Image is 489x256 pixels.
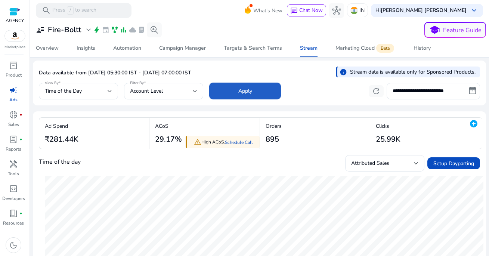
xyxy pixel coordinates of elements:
[287,4,326,16] button: chatChat Now
[340,68,347,76] span: info
[111,26,118,34] span: family_history
[8,170,19,177] p: Tools
[113,46,141,51] div: Automation
[147,22,162,37] button: search_insights
[129,26,136,34] span: cloud
[9,86,18,95] span: campaign
[9,241,18,250] span: dark_mode
[9,160,18,169] span: handyman
[253,4,282,17] span: What's New
[429,25,440,36] span: school
[225,139,253,145] a: Schedule Call
[335,45,396,51] div: Marketing Cloud
[67,6,74,15] span: /
[5,30,25,41] img: amazon.svg
[19,212,22,215] span: fiber_manual_record
[427,157,480,169] button: Setup Dayparting
[84,25,93,34] span: expand_more
[424,22,486,38] button: schoolFeature Guide
[359,4,365,17] p: IN
[45,80,59,86] mat-label: View By
[155,122,182,130] p: ACoS
[433,160,474,167] span: Setup Dayparting
[350,7,358,14] img: in.svg
[3,220,24,226] p: Resources
[186,136,260,148] div: High ACoS.
[159,46,206,51] div: Campaign Manager
[299,7,323,14] span: Chat Now
[19,113,22,116] span: fiber_manual_record
[209,83,281,99] button: Apply
[414,46,431,51] div: History
[329,3,344,18] button: hub
[52,6,96,15] p: Press to search
[45,135,78,144] h3: ₹281.44K
[42,6,51,15] span: search
[45,87,82,95] span: Time of the Day
[266,122,282,130] p: Orders
[376,44,394,53] span: Beta
[376,122,400,130] p: Clicks
[443,26,482,35] p: Feature Guide
[9,209,18,218] span: book_4
[39,158,81,166] h4: Time of the day
[332,6,341,15] span: hub
[9,61,18,70] span: inventory_2
[150,25,159,34] span: search_insights
[194,138,201,146] span: warning
[155,135,182,144] h3: 29.17%
[8,121,19,128] p: Sales
[77,46,95,51] div: Insights
[238,87,252,95] span: Apply
[6,146,21,152] p: Reports
[372,87,381,96] span: refresh
[470,6,479,15] span: keyboard_arrow_down
[9,135,18,144] span: lab_profile
[9,110,18,119] span: donut_small
[350,68,476,76] p: Stream data is available only for Sponsored Products.
[39,69,191,77] p: Data available from [DATE] 05:30:00 IST - [DATE] 07:00:00 IST
[48,25,81,34] h3: Fire-Boltt
[6,17,24,24] p: AGENCY
[376,135,400,144] h3: 25.99K
[369,85,384,97] button: refresh
[36,46,59,51] div: Overview
[93,26,100,34] span: bolt
[224,46,282,51] div: Targets & Search Terms
[120,26,127,34] span: bar_chart
[2,195,25,202] p: Developers
[19,138,22,141] span: fiber_manual_record
[290,7,298,15] span: chat
[4,44,25,50] p: Marketplace
[9,184,18,193] span: code_blocks
[6,72,22,78] p: Product
[9,96,18,103] p: Ads
[266,135,282,144] h3: 895
[102,26,109,34] span: event
[138,26,145,34] span: lab_profile
[469,119,478,128] mat-icon: add_circle
[300,46,318,51] div: Stream
[130,87,163,95] span: Account Level
[36,25,45,34] span: user_attributes
[381,7,467,14] b: [PERSON_NAME] [PERSON_NAME]
[375,8,467,13] p: Hi
[45,122,78,130] p: Ad Spend
[130,80,144,86] mat-label: Filter By
[351,160,389,167] span: Attributed Sales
